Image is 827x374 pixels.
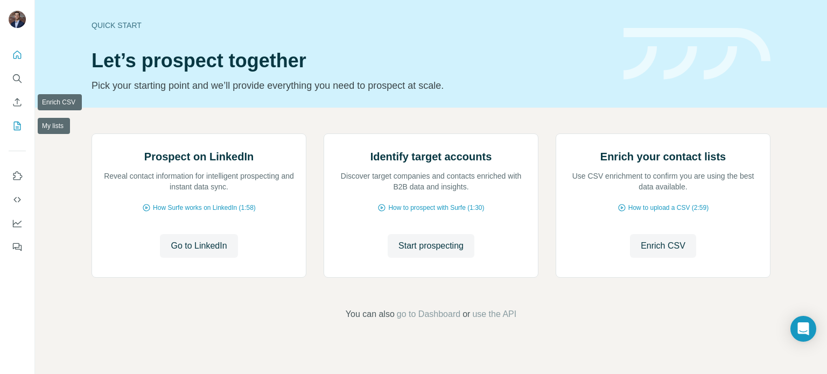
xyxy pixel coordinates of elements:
span: How to upload a CSV (2:59) [628,203,709,213]
button: go to Dashboard [397,308,460,321]
p: Pick your starting point and we’ll provide everything you need to prospect at scale. [92,78,611,93]
button: Enrich CSV [630,234,696,258]
h1: Let’s prospect together [92,50,611,72]
button: Quick start [9,45,26,65]
span: Start prospecting [398,239,464,252]
img: Avatar [9,11,26,28]
span: Enrich CSV [641,239,685,252]
button: Use Surfe API [9,190,26,209]
h2: Identify target accounts [370,149,492,164]
h2: Prospect on LinkedIn [144,149,254,164]
img: banner [623,28,770,80]
div: Quick start [92,20,611,31]
div: Open Intercom Messenger [790,316,816,342]
button: Use Surfe on LinkedIn [9,166,26,186]
button: Enrich CSV [9,93,26,112]
span: You can also [346,308,395,321]
span: or [462,308,470,321]
p: Discover target companies and contacts enriched with B2B data and insights. [335,171,527,192]
button: Dashboard [9,214,26,233]
h2: Enrich your contact lists [600,149,726,164]
button: use the API [472,308,516,321]
span: How to prospect with Surfe (1:30) [388,203,484,213]
p: Reveal contact information for intelligent prospecting and instant data sync. [103,171,295,192]
button: Search [9,69,26,88]
button: Go to LinkedIn [160,234,237,258]
span: Go to LinkedIn [171,239,227,252]
button: Feedback [9,237,26,257]
button: My lists [9,116,26,136]
button: Start prospecting [388,234,474,258]
p: Use CSV enrichment to confirm you are using the best data available. [567,171,759,192]
span: How Surfe works on LinkedIn (1:58) [153,203,256,213]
